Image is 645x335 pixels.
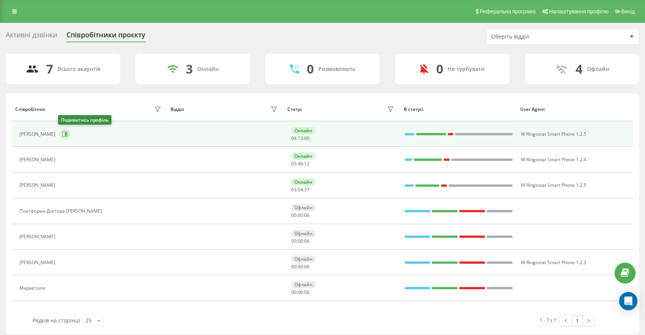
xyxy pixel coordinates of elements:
span: 00 [291,263,297,270]
span: 00 [304,135,310,141]
span: Налаштування профілю [549,8,608,14]
div: : : [291,290,310,295]
span: W Ringostat Smart Phone 1.2.3 [521,259,586,266]
div: Офлайн [291,281,316,288]
span: 00 [298,212,303,218]
div: [PERSON_NAME] [19,183,57,188]
div: Офлайн [291,204,316,211]
div: Оберіть відділ [491,34,582,40]
span: 00 [291,238,297,244]
div: [PERSON_NAME] [19,234,57,239]
div: 1 - 7 з 7 [540,316,556,324]
div: Активні дзвінки [6,31,57,43]
div: Онлайн [197,66,219,72]
span: 06 [304,238,310,244]
div: User Agent [520,107,629,112]
div: Офлайн [587,66,609,72]
div: 7 [46,62,53,76]
div: : : [291,264,310,269]
div: 0 [307,62,314,76]
span: 00 [298,263,303,270]
span: 12 [304,160,310,167]
div: : : [291,239,310,244]
span: 00 [291,289,297,295]
span: 03 [291,160,297,167]
span: 13 [298,135,303,141]
div: Офлайн [291,230,316,237]
span: 06 [304,263,310,270]
div: 0 [436,62,443,76]
span: 04 [298,186,303,193]
div: Подивитись профіль [58,115,111,125]
div: Онлайн [291,178,315,186]
div: Співробітник [15,107,45,112]
span: Вихід [621,8,635,14]
span: W Ringostat Smart Phone 1.2.5 [521,182,586,188]
span: Рядків на сторінці [32,317,80,324]
span: 46 [298,160,303,167]
div: Відділ [171,107,184,112]
div: : : [291,187,310,192]
div: Open Intercom Messenger [619,292,637,310]
span: 00 [298,289,303,295]
div: В статусі [404,107,513,112]
span: 03 [291,186,297,193]
div: Всього акаунтів [58,66,100,72]
a: 1 [571,315,583,326]
div: 4 [576,62,582,76]
span: 06 [304,289,310,295]
div: : : [291,136,310,141]
div: Не турбувати [448,66,485,72]
div: Співробітники проєкту [66,31,145,43]
div: Офлайн [291,255,316,263]
span: 06 [304,212,310,218]
div: : : [291,213,310,218]
div: Платформа Доктора [PERSON_NAME] [19,208,104,214]
div: Статус [287,107,302,112]
span: 00 [298,238,303,244]
span: Реферальна програма [480,8,536,14]
div: 3 [186,62,193,76]
div: Онлайн [291,152,315,160]
span: 37 [304,186,310,193]
div: [PERSON_NAME] [19,131,57,137]
div: Маркетолог [19,285,48,291]
span: 00 [291,212,297,218]
span: W Ringostat Smart Phone 1.2.5 [521,131,586,137]
div: Розмовляють [318,66,355,72]
span: 04 [291,135,297,141]
div: : : [291,161,310,167]
span: W Ringostat Smart Phone 1.2.4 [521,156,586,163]
div: [PERSON_NAME] [19,260,57,265]
div: [PERSON_NAME] [19,157,57,162]
div: Онлайн [291,127,315,134]
div: 25 [85,317,92,324]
